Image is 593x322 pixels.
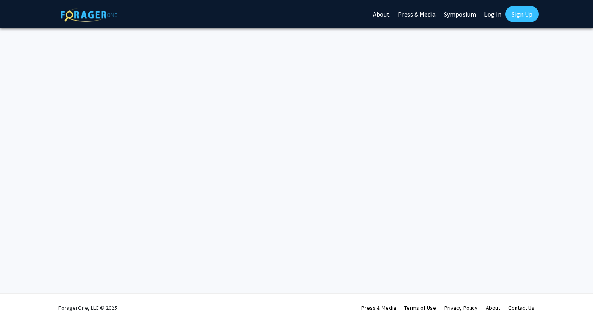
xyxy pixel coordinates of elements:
a: Terms of Use [404,304,436,312]
a: Sign Up [505,6,539,22]
a: Press & Media [361,304,396,312]
a: About [486,304,500,312]
img: ForagerOne Logo [61,8,117,22]
a: Privacy Policy [444,304,478,312]
div: ForagerOne, LLC © 2025 [58,294,117,322]
a: Contact Us [508,304,535,312]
